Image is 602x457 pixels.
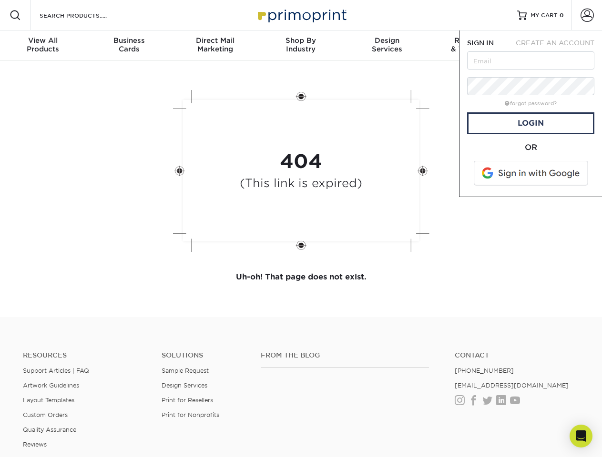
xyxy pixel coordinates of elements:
a: forgot password? [505,100,557,107]
div: & Templates [430,36,516,53]
strong: Uh-oh! That page does not exist. [236,272,367,281]
a: Shop ByIndustry [258,30,344,61]
strong: 404 [280,150,322,173]
div: Marketing [172,36,258,53]
a: BusinessCards [86,30,172,61]
input: Email [467,51,594,70]
a: Layout Templates [23,397,74,404]
div: Open Intercom Messenger [570,425,592,447]
a: Contact [455,351,579,359]
span: Design [344,36,430,45]
span: MY CART [531,11,558,20]
span: 0 [560,12,564,19]
a: Sample Request [162,367,209,374]
div: Industry [258,36,344,53]
img: Primoprint [254,5,349,25]
a: Design Services [162,382,207,389]
h4: (This link is expired) [240,177,362,190]
input: SEARCH PRODUCTS..... [39,10,132,21]
div: Cards [86,36,172,53]
div: OR [467,142,594,153]
a: Custom Orders [23,411,68,418]
a: Print for Nonprofits [162,411,219,418]
a: Artwork Guidelines [23,382,79,389]
a: Resources& Templates [430,30,516,61]
a: Direct MailMarketing [172,30,258,61]
span: Business [86,36,172,45]
span: Resources [430,36,516,45]
a: Quality Assurance [23,426,76,433]
div: Services [344,36,430,53]
span: Direct Mail [172,36,258,45]
a: Print for Resellers [162,397,213,404]
a: [EMAIL_ADDRESS][DOMAIN_NAME] [455,382,569,389]
a: Login [467,112,594,134]
a: DesignServices [344,30,430,61]
h4: Solutions [162,351,246,359]
iframe: Google Customer Reviews [2,428,81,454]
h4: From the Blog [261,351,429,359]
a: [PHONE_NUMBER] [455,367,514,374]
span: CREATE AN ACCOUNT [516,39,594,47]
span: Shop By [258,36,344,45]
h4: Resources [23,351,147,359]
a: Support Articles | FAQ [23,367,89,374]
span: SIGN IN [467,39,494,47]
